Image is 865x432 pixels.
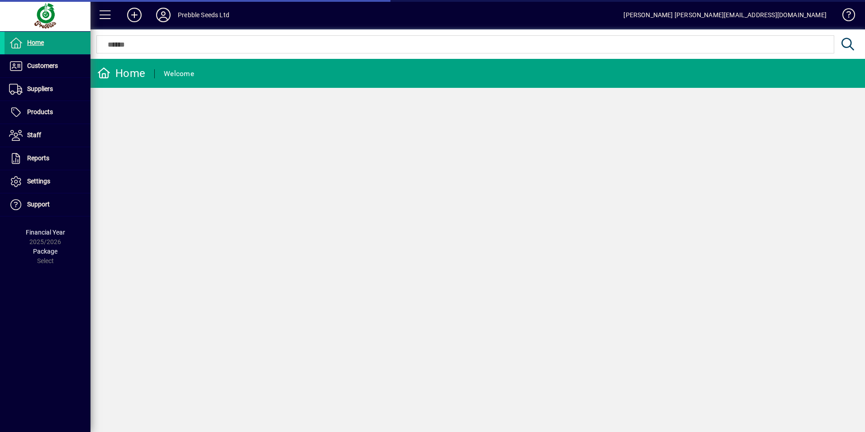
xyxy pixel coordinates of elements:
button: Profile [149,7,178,23]
span: Package [33,248,57,255]
span: Suppliers [27,85,53,92]
a: Suppliers [5,78,90,101]
a: Customers [5,55,90,77]
a: Support [5,193,90,216]
span: Products [27,108,53,115]
div: Prebble Seeds Ltd [178,8,229,22]
div: [PERSON_NAME] [PERSON_NAME][EMAIL_ADDRESS][DOMAIN_NAME] [623,8,827,22]
span: Customers [27,62,58,69]
span: Staff [27,131,41,139]
a: Staff [5,124,90,147]
span: Financial Year [26,229,65,236]
span: Reports [27,154,49,162]
a: Products [5,101,90,124]
a: Settings [5,170,90,193]
a: Knowledge Base [836,2,854,31]
span: Support [27,201,50,208]
span: Home [27,39,44,46]
div: Home [97,66,145,81]
button: Add [120,7,149,23]
a: Reports [5,147,90,170]
span: Settings [27,178,50,185]
div: Welcome [164,67,194,81]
